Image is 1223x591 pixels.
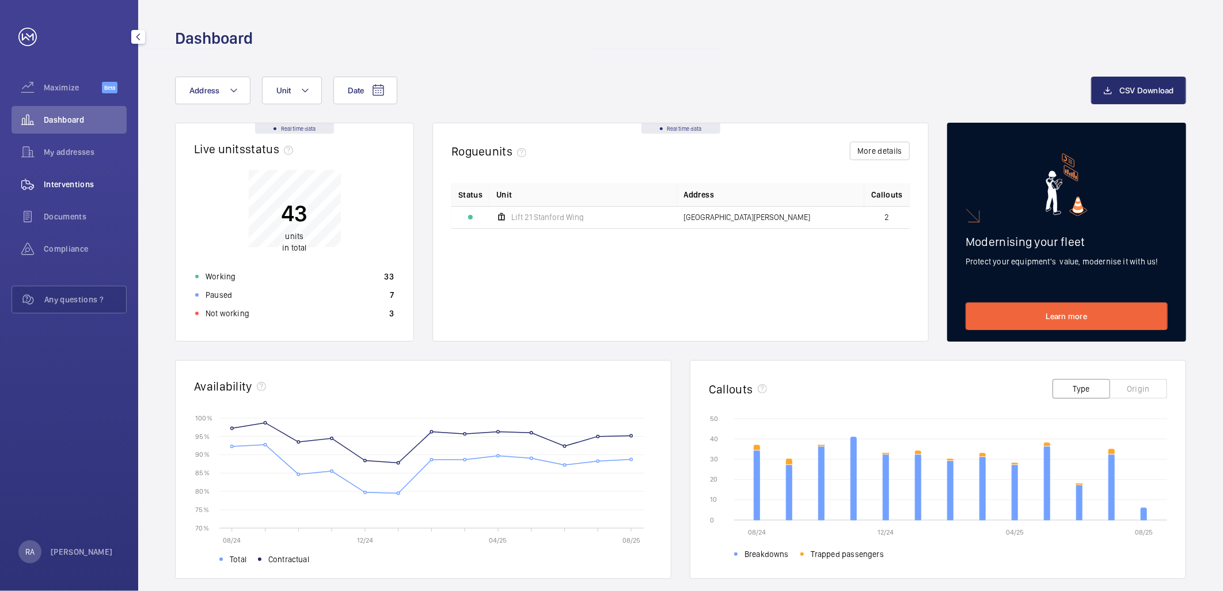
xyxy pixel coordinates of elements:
[195,524,209,532] text: 70 %
[878,528,894,536] text: 12/24
[44,211,127,222] span: Documents
[102,82,117,93] span: Beta
[496,189,512,200] span: Unit
[451,144,531,158] h2: Rogue
[1119,86,1174,95] span: CSV Download
[206,308,249,319] p: Not working
[745,548,789,560] span: Breakdowns
[1091,77,1186,104] button: CSV Download
[1006,528,1024,536] text: 04/25
[195,414,212,422] text: 100 %
[622,536,640,544] text: 08/25
[194,142,298,156] h2: Live units
[195,506,209,514] text: 75 %
[268,554,309,565] span: Contractual
[206,289,232,301] p: Paused
[710,516,714,524] text: 0
[458,189,483,200] p: Status
[384,271,394,282] p: 33
[286,232,304,241] span: units
[195,432,210,440] text: 95 %
[195,450,210,459] text: 90 %
[230,554,246,565] span: Total
[223,536,241,544] text: 08/24
[255,123,334,134] div: Real time data
[189,86,220,95] span: Address
[282,231,308,254] p: in total
[390,289,394,301] p: 7
[357,536,373,544] text: 12/24
[1135,528,1153,536] text: 08/25
[1046,153,1088,216] img: marketing-card.svg
[44,146,127,158] span: My addresses
[276,86,291,95] span: Unit
[333,77,397,104] button: Date
[710,435,718,443] text: 40
[44,294,126,305] span: Any questions ?
[709,382,753,396] h2: Callouts
[44,82,102,93] span: Maximize
[51,546,113,558] p: [PERSON_NAME]
[194,379,252,393] h2: Availability
[489,536,507,544] text: 04/25
[348,86,364,95] span: Date
[710,455,718,463] text: 30
[195,487,210,495] text: 80 %
[871,189,903,200] span: Callouts
[175,77,250,104] button: Address
[25,546,35,558] p: RA
[1053,379,1110,399] button: Type
[684,189,714,200] span: Address
[1110,379,1167,399] button: Origin
[885,213,890,221] span: 2
[485,144,531,158] span: units
[748,528,766,536] text: 08/24
[206,271,236,282] p: Working
[175,28,253,49] h1: Dashboard
[684,213,811,221] span: [GEOGRAPHIC_DATA][PERSON_NAME]
[195,469,210,477] text: 85 %
[641,123,720,134] div: Real time data
[710,496,717,504] text: 10
[850,142,910,160] button: More details
[44,179,127,190] span: Interventions
[389,308,394,319] p: 3
[966,302,1168,330] a: Learn more
[245,142,298,156] span: status
[710,475,717,483] text: 20
[282,199,308,228] p: 43
[44,114,127,126] span: Dashboard
[811,548,884,560] span: Trapped passengers
[511,213,584,221] span: Lift 21 Stanford Wing
[966,256,1168,267] p: Protect your equipment's value, modernise it with us!
[262,77,322,104] button: Unit
[966,234,1168,249] h2: Modernising your fleet
[44,243,127,255] span: Compliance
[710,415,718,423] text: 50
